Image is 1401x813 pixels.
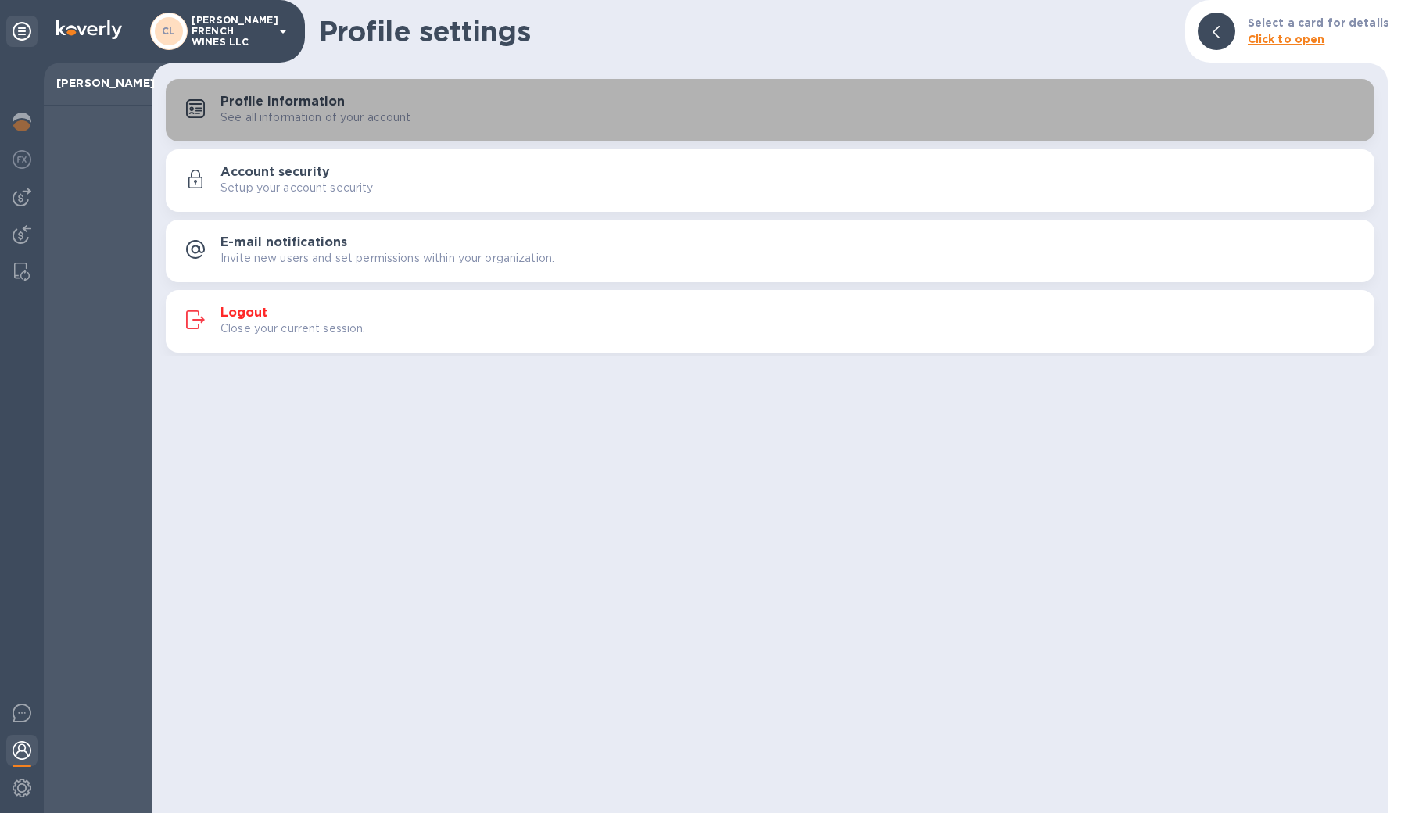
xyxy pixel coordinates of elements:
[166,290,1374,353] button: LogoutClose your current session.
[166,220,1374,282] button: E-mail notificationsInvite new users and set permissions within your organization.
[220,95,345,109] h3: Profile information
[1248,16,1388,29] b: Select a card for details
[56,20,122,39] img: Logo
[166,79,1374,141] button: Profile informationSee all information of your account
[192,15,270,48] p: [PERSON_NAME] FRENCH WINES LLC
[220,306,267,321] h3: Logout
[166,149,1374,212] button: Account securitySetup your account security
[319,15,1173,48] h1: Profile settings
[220,180,374,196] p: Setup your account security
[220,235,347,250] h3: E-mail notifications
[220,321,366,337] p: Close your current session.
[162,25,176,37] b: CL
[56,75,139,91] p: [PERSON_NAME]
[220,109,411,126] p: See all information of your account
[220,250,554,267] p: Invite new users and set permissions within your organization.
[13,150,31,169] img: Foreign exchange
[220,165,330,180] h3: Account security
[1248,33,1325,45] b: Click to open
[6,16,38,47] div: Unpin categories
